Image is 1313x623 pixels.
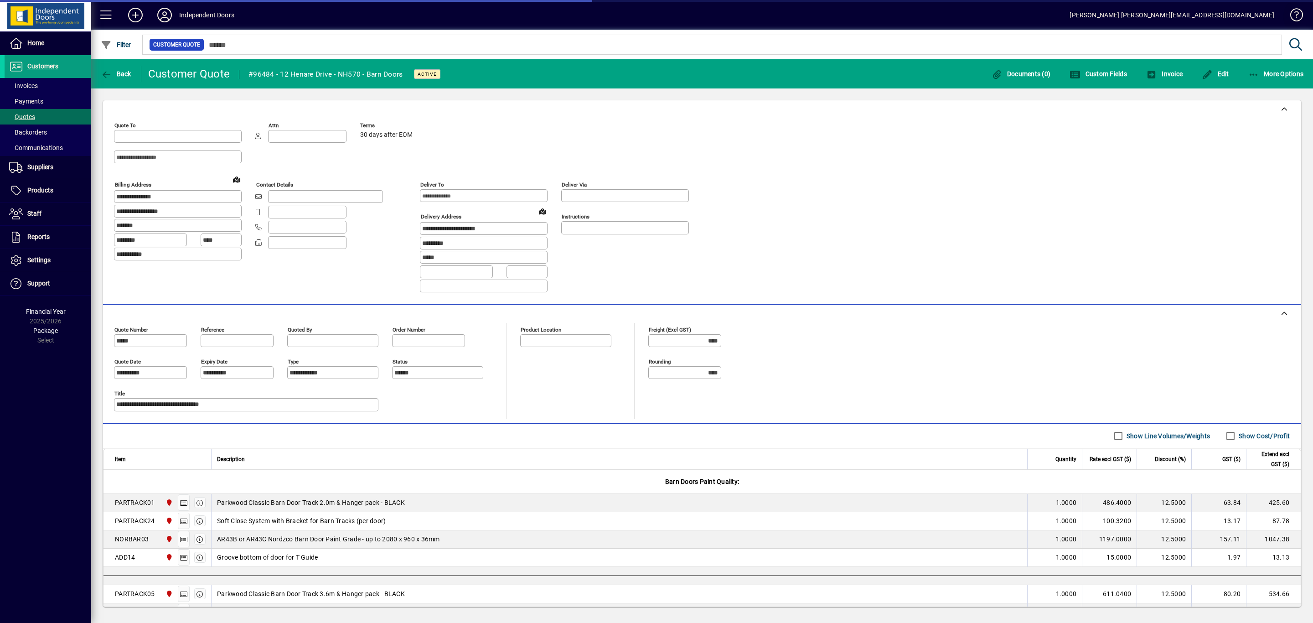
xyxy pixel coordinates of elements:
[153,40,200,49] span: Customer Quote
[163,552,174,562] span: Christchurch
[26,308,66,315] span: Financial Year
[5,226,91,249] a: Reports
[1088,516,1131,525] div: 100.3200
[27,187,53,194] span: Products
[1246,530,1301,549] td: 1047.38
[288,358,299,364] mat-label: Type
[1067,66,1129,82] button: Custom Fields
[5,140,91,156] a: Communications
[360,131,413,139] span: 30 days after EOM
[163,498,174,508] span: Christchurch
[1246,494,1301,512] td: 425.60
[9,98,43,105] span: Payments
[1055,454,1076,464] span: Quantity
[991,70,1050,78] span: Documents (0)
[163,534,174,544] span: Christchurch
[5,78,91,93] a: Invoices
[217,535,440,544] span: AR43B or AR43C Nordzco Barn Door Paint Grade - up to 2080 x 960 x 36mm
[5,202,91,225] a: Staff
[1199,66,1231,82] button: Edit
[1088,535,1131,544] div: 1197.0000
[649,358,671,364] mat-label: Rounding
[201,326,224,332] mat-label: Reference
[1137,603,1191,622] td: 12.5000
[1191,603,1246,622] td: 26.33
[1246,603,1301,622] td: 175.56
[1246,585,1301,603] td: 534.66
[101,70,131,78] span: Back
[114,326,148,332] mat-label: Quote number
[91,66,141,82] app-page-header-button: Back
[248,67,403,82] div: #96484 - 12 Henare Drive - NH570 - Barn Doors
[217,516,386,525] span: Soft Close System with Bracket for Barn Tracks (per door)
[535,204,550,218] a: View on map
[649,326,691,332] mat-label: Freight (excl GST)
[1191,494,1246,512] td: 63.84
[9,144,63,151] span: Communications
[115,535,149,544] div: NORBAR03
[5,32,91,55] a: Home
[288,326,312,332] mat-label: Quoted by
[179,8,234,22] div: Independent Doors
[98,36,134,53] button: Filter
[393,358,408,364] mat-label: Status
[27,233,50,240] span: Reports
[9,82,38,89] span: Invoices
[1137,549,1191,567] td: 12.5000
[1222,454,1241,464] span: GST ($)
[1246,549,1301,567] td: 13.13
[1237,431,1290,441] label: Show Cost/Profit
[1056,498,1077,507] span: 1.0000
[1191,585,1246,603] td: 80.20
[27,62,58,70] span: Customers
[1191,549,1246,567] td: 1.97
[1144,66,1185,82] button: Invoice
[1283,2,1302,31] a: Knowledge Base
[217,454,245,464] span: Description
[121,7,150,23] button: Add
[269,122,279,129] mat-label: Attn
[1252,449,1289,469] span: Extend excl GST ($)
[1056,589,1077,598] span: 1.0000
[150,7,179,23] button: Profile
[1137,512,1191,530] td: 12.5000
[163,589,174,599] span: Christchurch
[420,182,444,188] mat-label: Deliver To
[115,553,135,562] div: ADD14
[27,256,51,264] span: Settings
[1246,512,1301,530] td: 87.78
[5,109,91,125] a: Quotes
[1088,589,1131,598] div: 611.0400
[1088,498,1131,507] div: 486.4000
[101,41,131,48] span: Filter
[217,498,405,507] span: Parkwood Classic Barn Door Track 2.0m & Hanger pack - BLACK
[9,129,47,136] span: Backorders
[9,113,35,120] span: Quotes
[1248,70,1304,78] span: More Options
[1191,512,1246,530] td: 13.17
[115,498,155,507] div: PARTRACK01
[27,280,50,287] span: Support
[418,71,437,77] span: Active
[5,179,91,202] a: Products
[114,358,141,364] mat-label: Quote date
[360,123,415,129] span: Terms
[1155,454,1186,464] span: Discount (%)
[521,326,561,332] mat-label: Product location
[115,454,126,464] span: Item
[1070,8,1274,22] div: [PERSON_NAME] [PERSON_NAME][EMAIL_ADDRESS][DOMAIN_NAME]
[5,249,91,272] a: Settings
[1088,553,1131,562] div: 15.0000
[5,272,91,295] a: Support
[1137,585,1191,603] td: 12.5000
[217,589,405,598] span: Parkwood Classic Barn Door Track 3.6m & Hanger pack - BLACK
[1202,70,1229,78] span: Edit
[562,182,587,188] mat-label: Deliver via
[1056,516,1077,525] span: 1.0000
[229,172,244,187] a: View on map
[1056,535,1077,544] span: 1.0000
[1137,494,1191,512] td: 12.5000
[114,122,136,129] mat-label: Quote To
[103,470,1301,493] div: Barn Doors Paint Quality:
[562,213,589,220] mat-label: Instructions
